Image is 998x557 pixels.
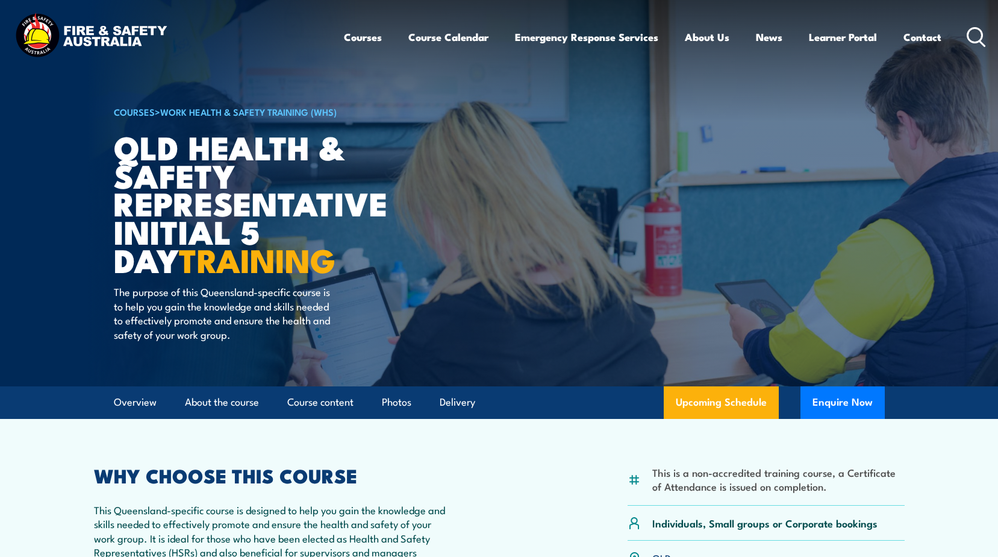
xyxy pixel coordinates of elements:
[287,386,354,418] a: Course content
[903,21,941,53] a: Contact
[382,386,411,418] a: Photos
[114,104,411,119] h6: >
[809,21,877,53] a: Learner Portal
[756,21,782,53] a: News
[344,21,382,53] a: Courses
[515,21,658,53] a: Emergency Response Services
[800,386,885,419] button: Enquire Now
[440,386,475,418] a: Delivery
[408,21,488,53] a: Course Calendar
[114,133,411,274] h1: QLD Health & Safety Representative Initial 5 Day
[94,467,446,483] h2: WHY CHOOSE THIS COURSE
[114,105,155,118] a: COURSES
[652,465,905,494] li: This is a non-accredited training course, a Certificate of Attendance is issued on completion.
[179,234,335,284] strong: TRAINING
[685,21,729,53] a: About Us
[664,386,779,419] a: Upcoming Schedule
[114,386,157,418] a: Overview
[160,105,337,118] a: Work Health & Safety Training (WHS)
[185,386,259,418] a: About the course
[652,516,878,530] p: Individuals, Small groups or Corporate bookings
[114,285,334,341] p: The purpose of this Queensland-specific course is to help you gain the knowledge and skills neede...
